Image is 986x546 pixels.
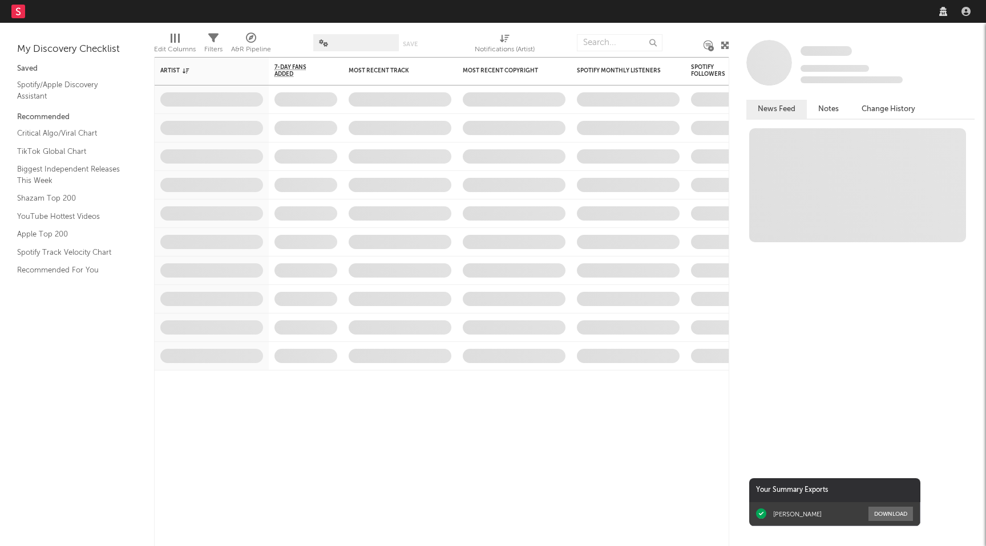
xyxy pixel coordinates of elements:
a: Spotify Track Velocity Chart [17,246,126,259]
div: Recommended [17,111,137,124]
div: A&R Pipeline [231,43,271,56]
div: My Discovery Checklist [17,43,137,56]
a: Some Artist [801,46,852,57]
a: TikTok Global Chart [17,145,126,158]
div: Filters [204,28,223,62]
div: Spotify Followers [691,64,731,78]
div: A&R Pipeline [231,28,271,62]
div: Most Recent Track [349,67,434,74]
a: Critical Algo/Viral Chart [17,127,126,140]
div: Edit Columns [154,28,196,62]
button: News Feed [746,100,807,119]
button: Notes [807,100,850,119]
a: YouTube Hottest Videos [17,210,126,223]
button: Download [868,507,913,521]
button: Change History [850,100,927,119]
a: Shazam Top 200 [17,192,126,205]
div: Spotify Monthly Listeners [577,67,662,74]
input: Search... [577,34,662,51]
div: [PERSON_NAME] [773,510,822,518]
span: 7-Day Fans Added [274,64,320,78]
a: Spotify/Apple Discovery Assistant [17,79,126,102]
span: Some Artist [801,46,852,56]
div: Artist [160,67,246,74]
span: 0 fans last week [801,76,903,83]
span: Tracking Since: [DATE] [801,65,869,72]
div: Most Recent Copyright [463,67,548,74]
div: Your Summary Exports [749,478,920,502]
div: Saved [17,62,137,76]
button: Save [403,41,418,47]
div: Notifications (Artist) [475,28,535,62]
a: Recommended For You [17,264,126,276]
a: Biggest Independent Releases This Week [17,163,126,186]
div: Edit Columns [154,43,196,56]
a: Apple Top 200 [17,228,126,241]
div: Filters [204,43,223,56]
div: Notifications (Artist) [475,43,535,56]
